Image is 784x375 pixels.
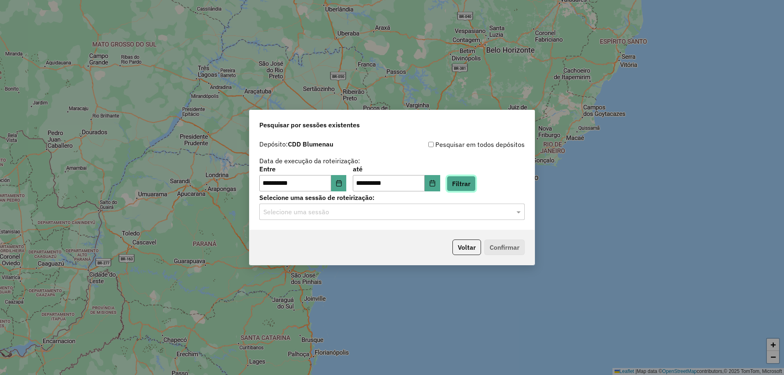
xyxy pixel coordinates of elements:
button: Filtrar [447,176,476,191]
strong: CDD Blumenau [288,140,333,148]
span: Pesquisar por sessões existentes [259,120,360,130]
label: Selecione uma sessão de roteirização: [259,193,525,202]
label: Data de execução da roteirização: [259,156,360,166]
button: Choose Date [331,175,347,191]
label: Depósito: [259,139,333,149]
label: Entre [259,164,346,174]
label: até [353,164,440,174]
div: Pesquisar em todos depósitos [392,140,525,149]
button: Choose Date [425,175,440,191]
button: Voltar [452,240,481,255]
